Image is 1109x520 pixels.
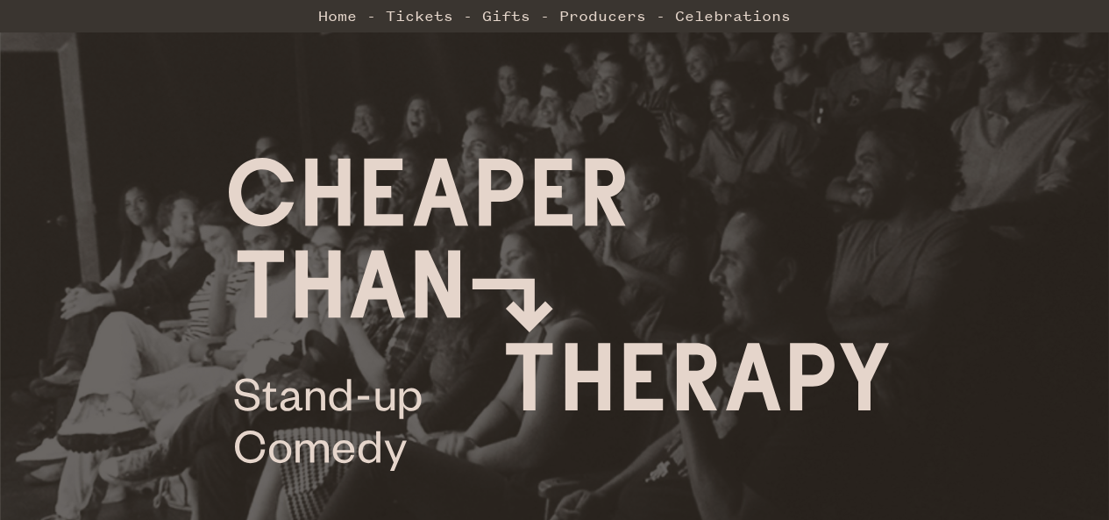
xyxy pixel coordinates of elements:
[229,158,889,471] img: Cheaper Than Therapy logo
